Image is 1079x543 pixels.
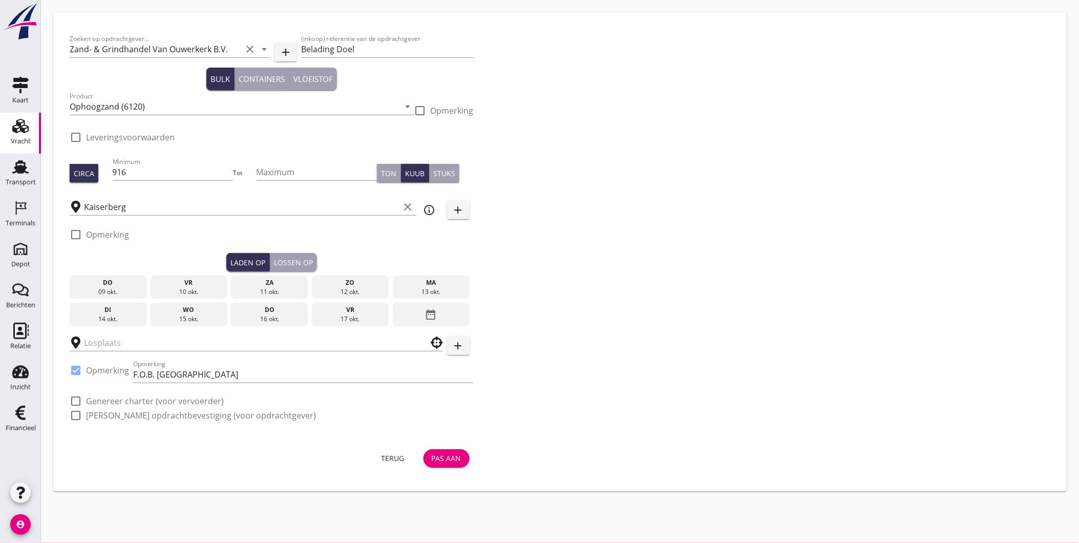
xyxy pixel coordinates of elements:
button: Stuks [429,164,459,182]
div: Terug [378,453,407,464]
i: clear [402,201,414,213]
button: Lossen op [270,253,317,271]
div: Financieel [6,425,36,431]
div: do [72,278,144,287]
div: Inzicht [10,384,31,390]
button: Kuub [401,164,429,182]
i: clear [244,43,256,55]
div: Kaart [12,97,29,103]
div: Tot [233,169,257,178]
div: 17 okt. [314,315,386,324]
input: Maximum [257,164,377,180]
div: 13 okt. [395,287,467,297]
i: date_range [425,305,437,324]
div: za [234,278,305,287]
div: Stuks [433,168,455,179]
div: 10 okt. [153,287,225,297]
label: Opmerking [431,106,474,116]
div: Circa [74,168,94,179]
div: Depot [11,261,30,267]
label: Genereer charter (voor vervoerder) [86,396,224,406]
div: Terminals [6,220,35,226]
i: arrow_drop_down [258,43,270,55]
input: Opmerking [133,366,474,383]
button: Containers [235,68,289,90]
i: account_circle [10,514,31,535]
div: di [72,305,144,315]
div: Vracht [11,138,31,144]
div: vr [314,305,386,315]
i: info_outline [424,204,436,216]
div: 11 okt. [234,287,305,297]
div: Containers [239,73,285,85]
div: Relatie [10,343,31,349]
i: add [280,46,292,58]
div: Pas aan [432,453,461,464]
label: Opmerking [86,229,129,240]
button: Ton [377,164,401,182]
input: Zoeken op opdrachtgever... [70,41,242,57]
div: do [234,305,305,315]
i: add [452,204,464,216]
button: Laden op [226,253,270,271]
input: Minimum [113,164,234,180]
img: logo-small.a267ee39.svg [2,3,39,40]
input: Losplaats [84,335,414,351]
div: 15 okt. [153,315,225,324]
label: [PERSON_NAME] opdrachtbevestiging (voor opdrachtgever) [86,410,316,421]
div: Vloeistof [293,73,333,85]
div: Kuub [405,168,425,179]
div: Transport [6,179,36,185]
div: 16 okt. [234,315,305,324]
div: wo [153,305,225,315]
i: arrow_drop_down [402,100,414,113]
button: Bulk [206,68,235,90]
div: Laden op [230,257,265,268]
label: Leveringsvoorwaarden [86,132,175,142]
input: Product [70,98,400,115]
div: Lossen op [274,257,313,268]
div: Bulk [210,73,230,85]
input: (inkoop) referentie van de opdrachtgever [301,41,473,57]
div: 09 okt. [72,287,144,297]
input: Laadplaats [84,199,400,215]
i: add [452,340,464,352]
div: vr [153,278,225,287]
button: Vloeistof [289,68,337,90]
button: Circa [70,164,98,182]
button: Terug [370,449,415,468]
div: zo [314,278,386,287]
div: ma [395,278,467,287]
div: 12 okt. [314,287,386,297]
label: Opmerking [86,365,129,375]
div: Berichten [6,302,35,308]
div: Ton [381,168,396,179]
div: 14 okt. [72,315,144,324]
button: Pas aan [424,449,470,468]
